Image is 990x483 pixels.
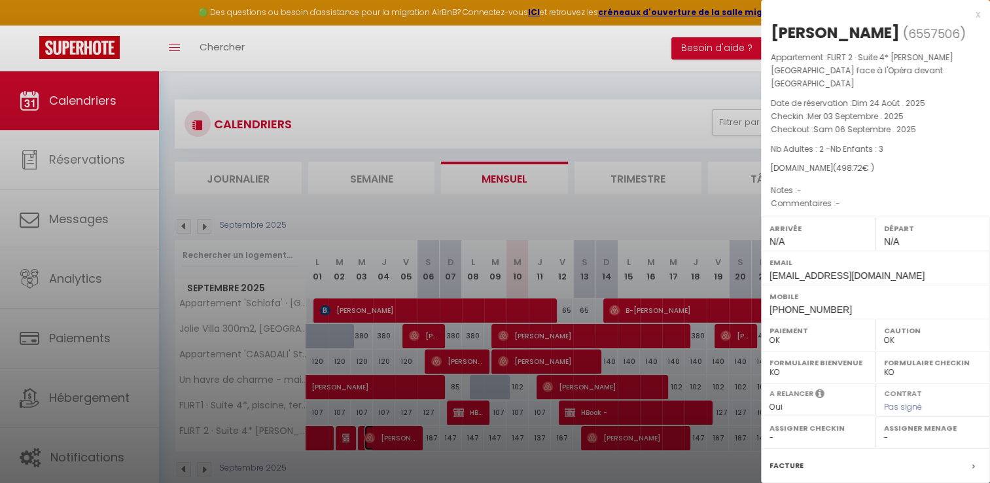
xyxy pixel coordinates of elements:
[908,26,960,42] span: 6557506
[769,356,867,369] label: Formulaire Bienvenue
[769,459,804,473] label: Facture
[771,123,980,136] p: Checkout :
[813,124,916,135] span: Sam 06 Septembre . 2025
[769,324,867,337] label: Paiement
[771,162,980,175] div: [DOMAIN_NAME]
[771,51,980,90] p: Appartement :
[771,143,883,154] span: Nb Adultes : 2 -
[884,222,981,235] label: Départ
[771,197,980,210] p: Commentaires :
[10,5,50,45] button: Ouvrir le widget de chat LiveChat
[815,388,824,402] i: Sélectionner OUI si vous souhaiter envoyer les séquences de messages post-checkout
[830,143,883,154] span: Nb Enfants : 3
[771,97,980,110] p: Date de réservation :
[836,198,840,209] span: -
[797,185,802,196] span: -
[769,256,981,269] label: Email
[769,304,852,315] span: [PHONE_NUMBER]
[771,184,980,197] p: Notes :
[761,7,980,22] div: x
[769,222,867,235] label: Arrivée
[884,236,899,247] span: N/A
[884,421,981,435] label: Assigner Menage
[769,270,925,281] span: [EMAIL_ADDRESS][DOMAIN_NAME]
[769,236,785,247] span: N/A
[852,98,925,109] span: Dim 24 Août . 2025
[884,324,981,337] label: Caution
[771,52,953,89] span: FLIRT 2 · Suite 4* [PERSON_NAME][GEOGRAPHIC_DATA] face à l'Opéra devant [GEOGRAPHIC_DATA]
[771,22,900,43] div: [PERSON_NAME]
[884,356,981,369] label: Formulaire Checkin
[884,401,922,412] span: Pas signé
[833,162,874,173] span: ( € )
[769,388,813,399] label: A relancer
[903,24,966,43] span: ( )
[836,162,862,173] span: 498.72
[769,290,981,303] label: Mobile
[771,110,980,123] p: Checkin :
[884,388,922,397] label: Contrat
[807,111,904,122] span: Mer 03 Septembre . 2025
[769,421,867,435] label: Assigner Checkin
